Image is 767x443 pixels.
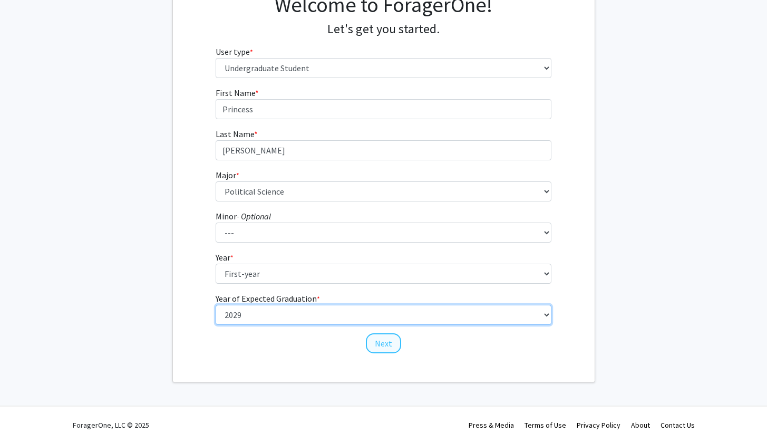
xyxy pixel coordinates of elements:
span: First Name [216,88,255,98]
i: - Optional [237,211,271,221]
label: Minor [216,210,271,223]
label: Year [216,251,234,264]
a: About [631,420,650,430]
h4: Let's get you started. [216,22,551,37]
span: Last Name [216,129,254,139]
a: Privacy Policy [577,420,620,430]
iframe: Chat [8,396,45,435]
a: Press & Media [469,420,514,430]
label: Year of Expected Graduation [216,292,320,305]
a: Contact Us [661,420,695,430]
a: Terms of Use [525,420,566,430]
label: Major [216,169,239,181]
button: Next [366,333,401,353]
label: User type [216,45,253,58]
